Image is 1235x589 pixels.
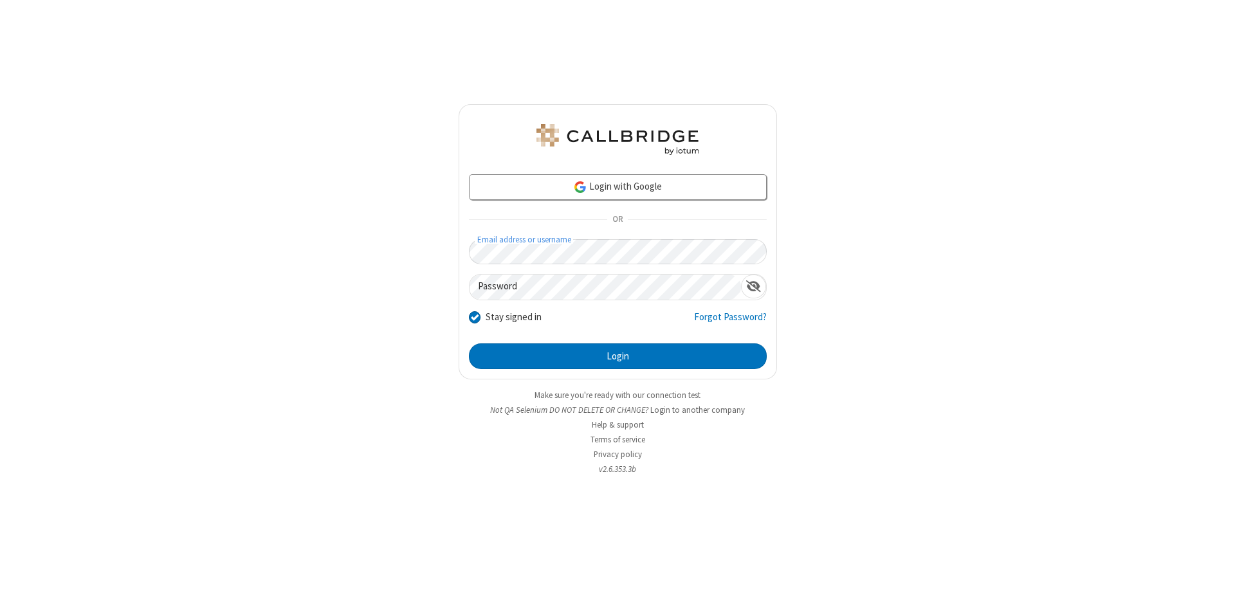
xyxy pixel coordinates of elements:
button: Login to another company [650,404,745,416]
li: Not QA Selenium DO NOT DELETE OR CHANGE? [459,404,777,416]
img: QA Selenium DO NOT DELETE OR CHANGE [534,124,701,155]
li: v2.6.353.3b [459,463,777,475]
img: google-icon.png [573,180,587,194]
div: Show password [741,275,766,298]
a: Make sure you're ready with our connection test [535,390,700,401]
a: Terms of service [590,434,645,445]
span: OR [607,211,628,229]
label: Stay signed in [486,310,542,325]
a: Help & support [592,419,644,430]
a: Login with Google [469,174,767,200]
input: Password [470,275,741,300]
input: Email address or username [469,239,767,264]
button: Login [469,343,767,369]
a: Forgot Password? [694,310,767,334]
a: Privacy policy [594,449,642,460]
